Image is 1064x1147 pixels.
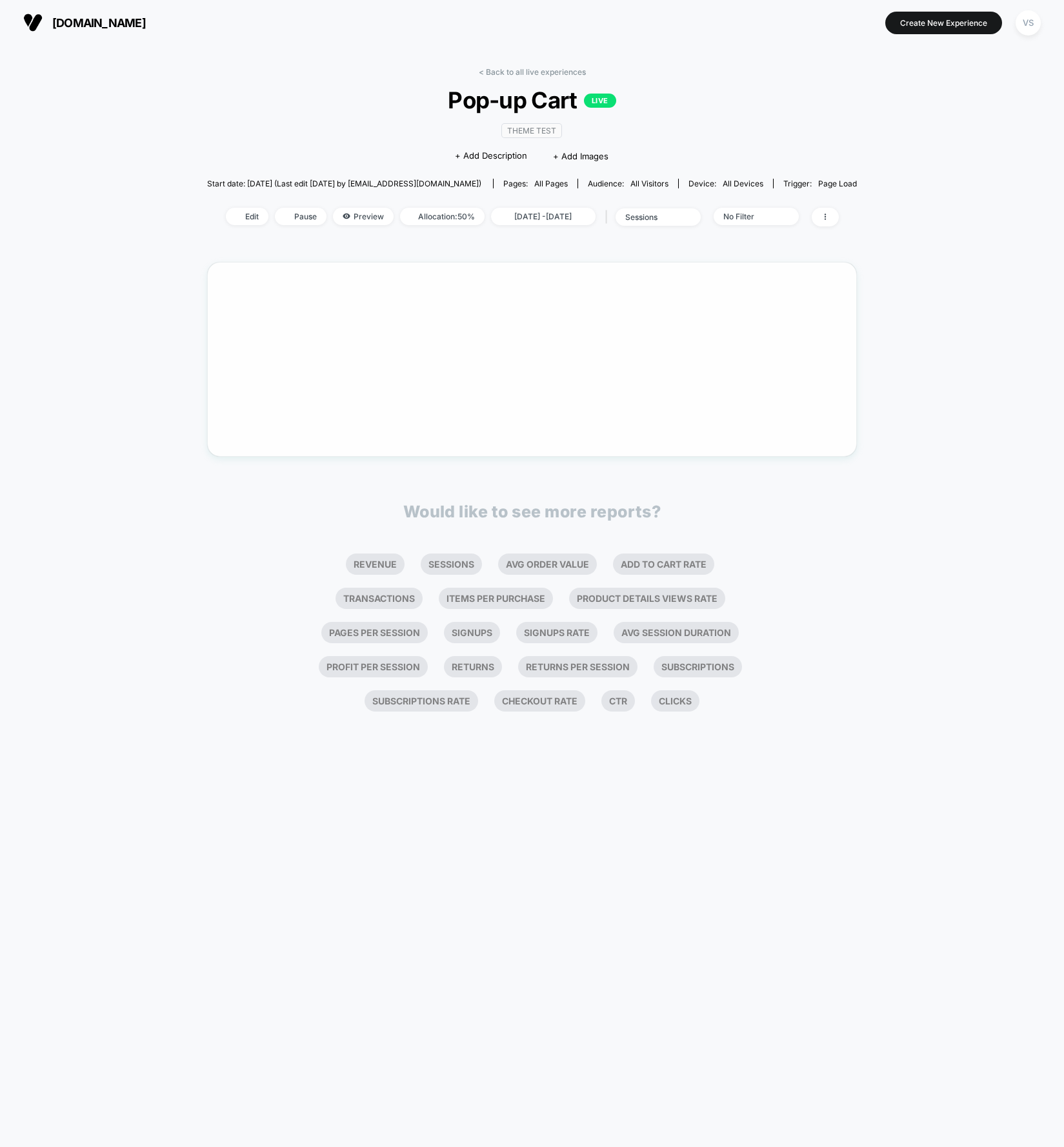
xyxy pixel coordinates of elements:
[455,150,527,163] span: + Add Description
[444,622,500,643] li: Signups
[553,151,608,161] span: + Add Images
[479,67,586,77] a: < Back to all live experiences
[439,588,553,609] li: Items Per Purchase
[678,179,773,188] span: Device:
[365,690,478,712] li: Subscriptions Rate
[19,12,150,33] button: [DOMAIN_NAME]
[494,690,585,712] li: Checkout Rate
[654,656,742,677] li: Subscriptions
[52,16,146,30] span: [DOMAIN_NAME]
[569,588,725,609] li: Product Details Views Rate
[614,622,739,643] li: Avg Session Duration
[534,179,568,188] span: all pages
[333,208,394,225] span: Preview
[491,208,596,225] span: [DATE] - [DATE]
[602,208,616,226] span: |
[723,179,763,188] span: all devices
[1016,10,1041,35] div: VS
[818,179,857,188] span: Page Load
[625,212,677,222] div: sessions
[319,656,428,677] li: Profit Per Session
[503,179,568,188] div: Pages:
[400,208,485,225] span: Allocation: 50%
[226,208,268,225] span: Edit
[584,94,616,108] p: LIVE
[613,554,714,575] li: Add To Cart Rate
[421,554,482,575] li: Sessions
[651,690,699,712] li: Clicks
[1012,10,1045,36] button: VS
[516,622,597,643] li: Signups Rate
[783,179,857,188] div: Trigger:
[321,622,428,643] li: Pages Per Session
[601,690,635,712] li: Ctr
[588,179,668,188] div: Audience:
[240,86,825,114] span: Pop-up Cart
[336,588,423,609] li: Transactions
[23,13,43,32] img: Visually logo
[275,208,326,225] span: Pause
[207,179,481,188] span: Start date: [DATE] (Last edit [DATE] by [EMAIL_ADDRESS][DOMAIN_NAME])
[630,179,668,188] span: All Visitors
[501,123,562,138] span: Theme Test
[723,212,775,221] div: No Filter
[444,656,502,677] li: Returns
[518,656,637,677] li: Returns Per Session
[403,502,661,521] p: Would like to see more reports?
[498,554,597,575] li: Avg Order Value
[346,554,405,575] li: Revenue
[885,12,1002,34] button: Create New Experience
